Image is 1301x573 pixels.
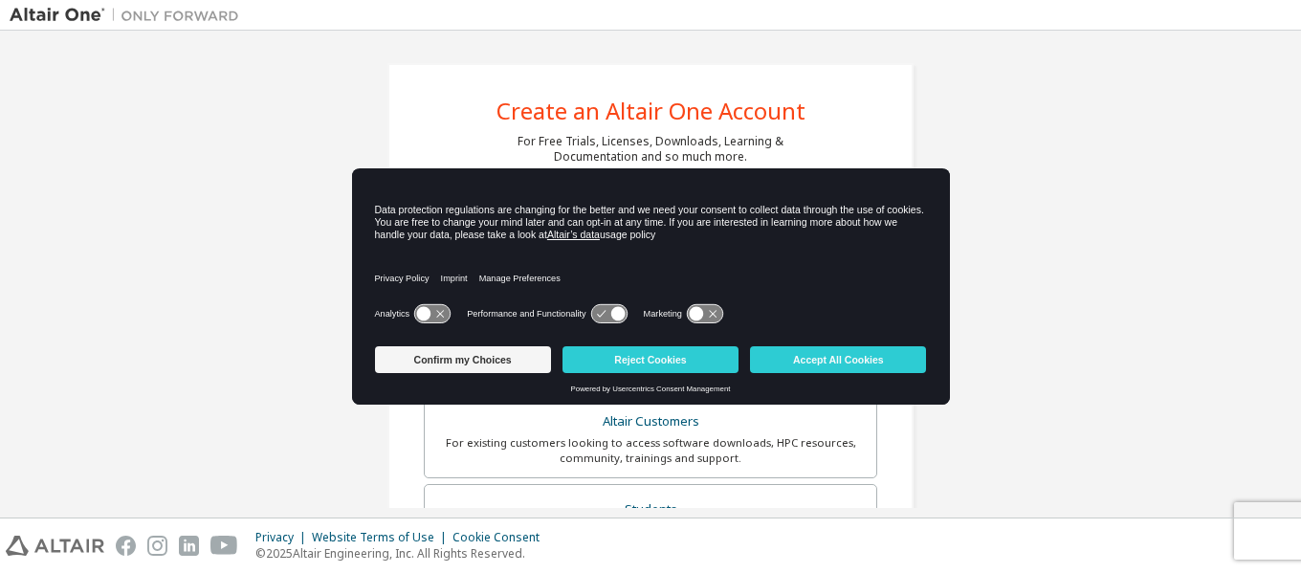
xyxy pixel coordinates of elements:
img: instagram.svg [147,536,167,556]
img: altair_logo.svg [6,536,104,556]
div: Create an Altair One Account [496,99,805,122]
img: linkedin.svg [179,536,199,556]
div: Website Terms of Use [312,530,452,545]
p: © 2025 Altair Engineering, Inc. All Rights Reserved. [255,545,551,562]
img: youtube.svg [210,536,238,556]
div: For existing customers looking to access software downloads, HPC resources, community, trainings ... [436,435,865,466]
img: Altair One [10,6,249,25]
div: Students [436,496,865,523]
div: Altair Customers [436,408,865,435]
div: For Free Trials, Licenses, Downloads, Learning & Documentation and so much more. [518,134,783,165]
img: facebook.svg [116,536,136,556]
div: Cookie Consent [452,530,551,545]
div: Privacy [255,530,312,545]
